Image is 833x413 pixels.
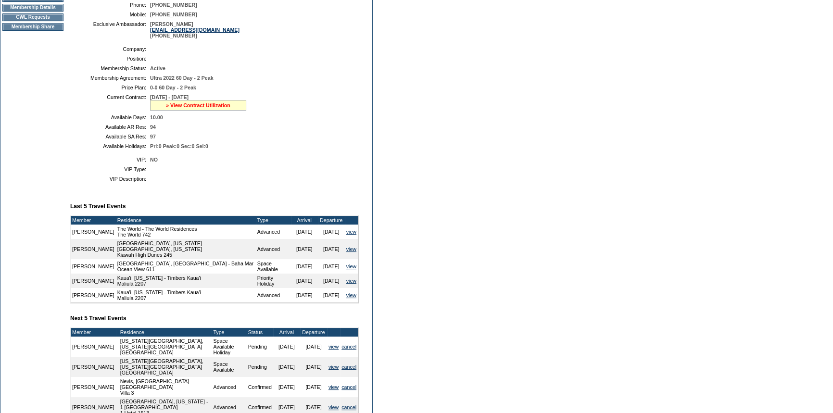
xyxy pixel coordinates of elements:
td: [PERSON_NAME] [71,274,116,288]
td: [US_STATE][GEOGRAPHIC_DATA], [US_STATE][GEOGRAPHIC_DATA] [GEOGRAPHIC_DATA] [119,357,212,377]
td: Membership Details [2,4,63,12]
td: [GEOGRAPHIC_DATA], [US_STATE] - [GEOGRAPHIC_DATA], [US_STATE] Kiawah High Dunes 245 [116,239,256,259]
td: [DATE] [291,288,318,302]
td: Type [212,328,246,337]
td: Departure [300,328,327,337]
td: [GEOGRAPHIC_DATA], [GEOGRAPHIC_DATA] - Baha Mar Ocean View 611 [116,259,256,274]
td: [DATE] [318,225,345,239]
td: Advanced [256,239,291,259]
td: [DATE] [291,225,318,239]
td: [DATE] [291,274,318,288]
a: » View Contract Utilization [166,102,230,108]
span: 0-0 60 Day - 2 Peak [150,85,196,90]
td: Membership Share [2,23,63,31]
td: [DATE] [273,357,300,377]
a: view [346,292,356,298]
td: [DATE] [318,274,345,288]
td: Space Available Holiday [212,337,246,357]
td: [DATE] [318,288,345,302]
td: [PERSON_NAME] [71,225,116,239]
td: Advanced [212,377,246,397]
td: Residence [119,328,212,337]
a: cancel [341,404,356,410]
span: Active [150,65,165,71]
td: Current Contract: [74,94,146,111]
td: Exclusive Ambassador: [74,21,146,38]
a: view [346,246,356,252]
a: view [328,364,339,370]
td: Kaua'i, [US_STATE] - Timbers Kaua'i Maliula 2207 [116,288,256,302]
span: Ultra 2022 60 Day - 2 Peak [150,75,214,81]
td: VIP Description: [74,176,146,182]
td: Company: [74,46,146,52]
a: view [328,344,339,350]
span: 97 [150,134,156,139]
td: [PERSON_NAME] [71,377,116,397]
td: [PERSON_NAME] [71,337,116,357]
td: Advanced [256,288,291,302]
td: Member [71,216,116,225]
td: Residence [116,216,256,225]
td: Type [256,216,291,225]
td: The World - The World Residences The World 742 [116,225,256,239]
td: [DATE] [291,259,318,274]
td: Available AR Res: [74,124,146,130]
td: Price Plan: [74,85,146,90]
td: [DATE] [318,239,345,259]
span: NO [150,157,158,163]
td: Available Holidays: [74,143,146,149]
td: [DATE] [300,377,327,397]
td: VIP Type: [74,166,146,172]
td: Member [71,328,116,337]
b: Next 5 Travel Events [70,315,126,322]
span: 94 [150,124,156,130]
td: Space Available [212,357,246,377]
a: cancel [341,344,356,350]
span: Pri:0 Peak:0 Sec:0 Sel:0 [150,143,208,149]
td: Advanced [256,225,291,239]
td: [DATE] [273,337,300,357]
td: Arrival [273,328,300,337]
span: [PHONE_NUMBER] [150,12,197,17]
td: Available SA Res: [74,134,146,139]
td: [US_STATE][GEOGRAPHIC_DATA], [US_STATE][GEOGRAPHIC_DATA] [GEOGRAPHIC_DATA] [119,337,212,357]
td: Membership Status: [74,65,146,71]
td: Departure [318,216,345,225]
a: view [346,229,356,235]
td: [DATE] [300,337,327,357]
td: Mobile: [74,12,146,17]
td: Priority Holiday [256,274,291,288]
td: Confirmed [247,377,273,397]
span: [PHONE_NUMBER] [150,2,197,8]
span: [DATE] - [DATE] [150,94,189,100]
a: cancel [341,364,356,370]
td: [PERSON_NAME] [71,259,116,274]
td: Arrival [291,216,318,225]
td: Membership Agreement: [74,75,146,81]
td: Space Available [256,259,291,274]
td: [PERSON_NAME] [71,357,116,377]
td: [DATE] [300,357,327,377]
td: [DATE] [291,239,318,259]
a: [EMAIL_ADDRESS][DOMAIN_NAME] [150,27,240,33]
a: view [346,278,356,284]
td: Pending [247,357,273,377]
td: Kaua'i, [US_STATE] - Timbers Kaua'i Maliula 2207 [116,274,256,288]
span: 10.00 [150,114,163,120]
span: [PERSON_NAME] [PHONE_NUMBER] [150,21,240,38]
td: Status [247,328,273,337]
b: Last 5 Travel Events [70,203,126,210]
td: [DATE] [273,377,300,397]
td: CWL Requests [2,13,63,21]
td: Phone: [74,2,146,8]
a: view [346,263,356,269]
a: view [328,384,339,390]
td: Available Days: [74,114,146,120]
td: Position: [74,56,146,62]
td: Nevis, [GEOGRAPHIC_DATA] - [GEOGRAPHIC_DATA] Villa 3 [119,377,212,397]
a: cancel [341,384,356,390]
td: [DATE] [318,259,345,274]
td: VIP: [74,157,146,163]
td: Pending [247,337,273,357]
td: [PERSON_NAME] [71,288,116,302]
